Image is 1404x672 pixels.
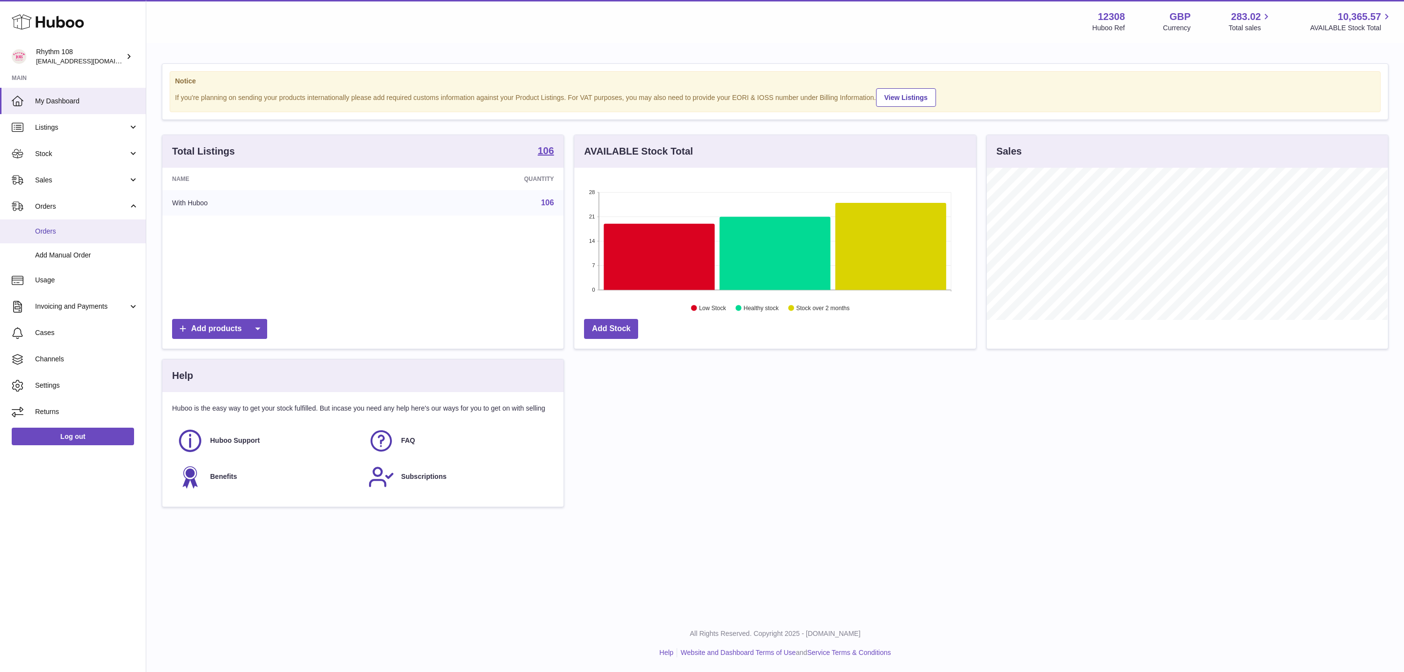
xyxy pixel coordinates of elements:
[177,428,358,454] a: Huboo Support
[210,436,260,445] span: Huboo Support
[401,472,447,481] span: Subscriptions
[36,47,124,66] div: Rhythm 108
[538,146,554,158] a: 106
[589,238,595,244] text: 14
[374,168,564,190] th: Quantity
[1231,10,1261,23] span: 283.02
[12,49,26,64] img: orders@rhythm108.com
[1310,10,1392,33] a: 10,365.57 AVAILABLE Stock Total
[172,404,554,413] p: Huboo is the easy way to get your stock fulfilled. But incase you need any help here's our ways f...
[35,328,138,337] span: Cases
[401,436,415,445] span: FAQ
[584,145,693,158] h3: AVAILABLE Stock Total
[175,87,1375,107] div: If you're planning on sending your products internationally please add required customs informati...
[876,88,936,107] a: View Listings
[210,472,237,481] span: Benefits
[368,464,549,490] a: Subscriptions
[35,176,128,185] span: Sales
[1310,23,1392,33] span: AVAILABLE Stock Total
[592,262,595,268] text: 7
[12,428,134,445] a: Log out
[177,464,358,490] a: Benefits
[368,428,549,454] a: FAQ
[36,57,143,65] span: [EMAIL_ADDRESS][DOMAIN_NAME]
[172,369,193,382] h3: Help
[35,97,138,106] span: My Dashboard
[699,305,726,312] text: Low Stock
[660,649,674,656] a: Help
[154,629,1396,638] p: All Rights Reserved. Copyright 2025 - [DOMAIN_NAME]
[162,190,374,216] td: With Huboo
[1228,10,1272,33] a: 283.02 Total sales
[35,227,138,236] span: Orders
[744,305,780,312] text: Healthy stock
[35,149,128,158] span: Stock
[35,123,128,132] span: Listings
[584,319,638,339] a: Add Stock
[541,198,554,207] a: 106
[1170,10,1190,23] strong: GBP
[1092,23,1125,33] div: Huboo Ref
[797,305,850,312] text: Stock over 2 months
[35,251,138,260] span: Add Manual Order
[1228,23,1272,33] span: Total sales
[996,145,1022,158] h3: Sales
[35,276,138,285] span: Usage
[681,649,796,656] a: Website and Dashboard Terms of Use
[592,287,595,293] text: 0
[807,649,891,656] a: Service Terms & Conditions
[172,145,235,158] h3: Total Listings
[1098,10,1125,23] strong: 12308
[1163,23,1191,33] div: Currency
[162,168,374,190] th: Name
[35,202,128,211] span: Orders
[538,146,554,156] strong: 106
[589,189,595,195] text: 28
[35,302,128,311] span: Invoicing and Payments
[677,648,891,657] li: and
[172,319,267,339] a: Add products
[589,214,595,219] text: 21
[1338,10,1381,23] span: 10,365.57
[35,381,138,390] span: Settings
[35,407,138,416] span: Returns
[175,77,1375,86] strong: Notice
[35,355,138,364] span: Channels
